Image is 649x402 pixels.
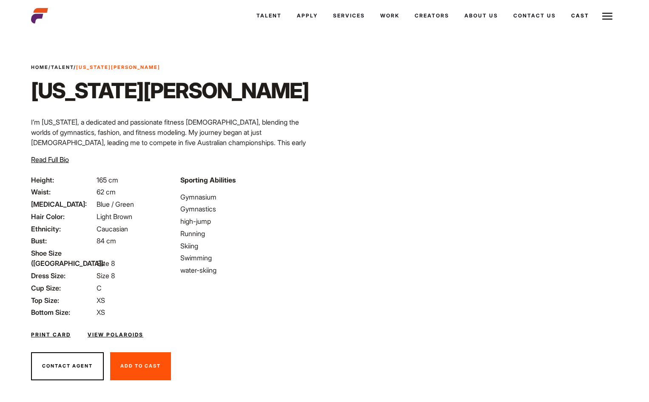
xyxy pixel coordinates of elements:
a: Cast [564,4,597,27]
a: Creators [407,4,457,27]
button: Read Full Bio [31,154,69,165]
span: / / [31,64,160,71]
a: Talent [51,64,74,70]
img: cropped-aefm-brand-fav-22-square.png [31,7,48,24]
a: View Polaroids [88,331,143,339]
a: About Us [457,4,506,27]
span: Read Full Bio [31,155,69,164]
strong: Sporting Abilities [180,176,236,184]
a: Apply [289,4,325,27]
a: Print Card [31,331,71,339]
button: Add To Cast [110,352,171,380]
img: Burger icon [602,11,612,21]
strong: [US_STATE][PERSON_NAME] [76,64,160,70]
span: Cup Size: [31,283,95,293]
span: 62 cm [97,188,116,196]
span: Light Brown [97,212,132,221]
li: Running [180,228,319,239]
span: Hair Color: [31,211,95,222]
span: Dress Size: [31,271,95,281]
h1: [US_STATE][PERSON_NAME] [31,78,309,103]
span: [MEDICAL_DATA]: [31,199,95,209]
span: C [97,284,102,292]
span: Waist: [31,187,95,197]
li: Gymnasium [180,192,319,202]
span: 165 cm [97,176,118,184]
span: Size 8 [97,259,115,268]
span: Height: [31,175,95,185]
a: Contact Us [506,4,564,27]
span: XS [97,296,105,305]
span: Top Size: [31,295,95,305]
span: Add To Cast [120,363,161,369]
span: Bottom Size: [31,307,95,317]
button: Contact Agent [31,352,104,380]
li: high-jump [180,216,319,226]
a: Services [325,4,373,27]
span: Shoe Size ([GEOGRAPHIC_DATA]): [31,248,95,268]
span: Size 8 [97,271,115,280]
a: Home [31,64,48,70]
li: water-skiing [180,265,319,275]
li: Swimming [180,253,319,263]
span: Bust: [31,236,95,246]
span: 84 cm [97,237,116,245]
li: Skiing [180,241,319,251]
span: Caucasian [97,225,128,233]
span: Ethnicity: [31,224,95,234]
span: Blue / Green [97,200,134,208]
p: I’m [US_STATE], a dedicated and passionate fitness [DEMOGRAPHIC_DATA], blending the worlds of gym... [31,117,319,168]
a: Work [373,4,407,27]
span: XS [97,308,105,316]
li: Gymnastics [180,204,319,214]
a: Talent [249,4,289,27]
